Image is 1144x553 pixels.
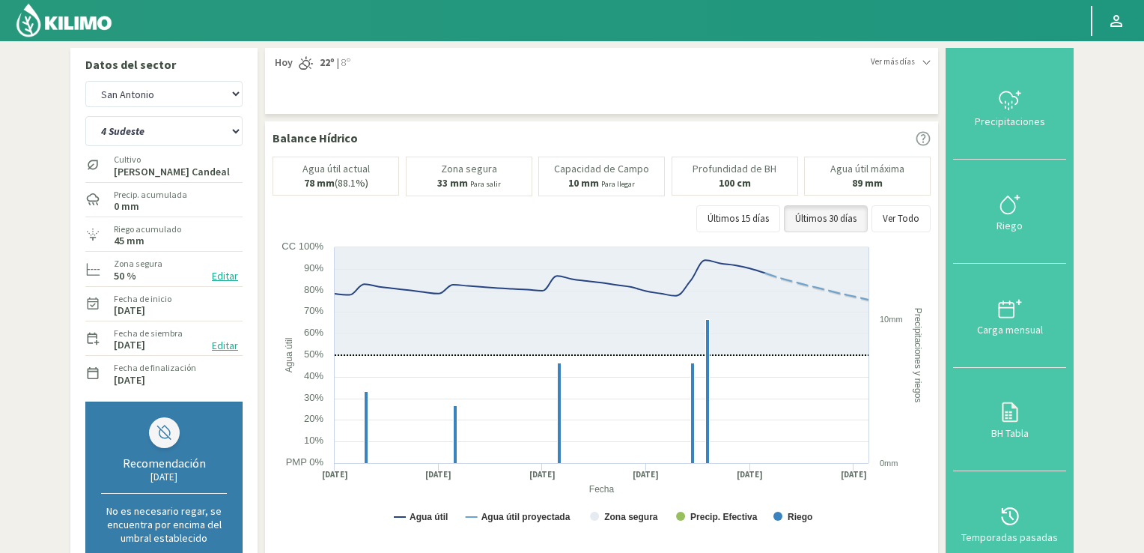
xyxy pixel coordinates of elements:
[953,368,1066,472] button: BH Tabla
[880,315,903,324] text: 10mm
[322,469,348,480] text: [DATE]
[830,163,904,175] p: Agua útil máxima
[15,2,113,38] img: Kilimo
[85,55,243,73] p: Datos del sector
[304,370,323,381] text: 40%
[114,361,196,375] label: Fecha de finalización
[304,435,323,446] text: 10%
[114,271,136,281] label: 50 %
[953,55,1066,160] button: Precipitaciones
[114,375,145,385] label: [DATE]
[207,268,243,285] button: Editar
[282,241,323,252] text: CC 100%
[114,188,187,202] label: Precip. acumulada
[437,176,468,190] b: 33 mm
[114,153,230,166] label: Cultivo
[852,176,883,190] b: 89 mm
[529,469,556,480] text: [DATE]
[737,469,763,480] text: [DATE]
[958,324,1062,335] div: Carga mensual
[304,413,323,424] text: 20%
[304,392,323,403] text: 30%
[880,459,898,468] text: 0mm
[304,348,323,360] text: 50%
[114,306,145,315] label: [DATE]
[273,129,358,147] p: Balance Hídrico
[114,292,171,306] label: Fecha de inicio
[304,327,323,338] text: 60%
[589,484,615,495] text: Fecha
[913,307,923,402] text: Precipitaciones y riegos
[481,512,571,522] text: Agua útil proyectada
[953,160,1066,264] button: Riego
[286,456,324,468] text: PMP 0%
[470,179,501,189] small: Para salir
[273,55,293,70] span: Hoy
[114,167,230,177] label: [PERSON_NAME] Candeal
[871,55,915,68] span: Ver más días
[101,456,227,471] div: Recomendación
[425,469,451,480] text: [DATE]
[337,55,339,70] span: |
[114,202,139,211] label: 0 mm
[788,512,812,522] text: Riego
[304,262,323,274] text: 90%
[554,163,649,175] p: Capacidad de Campo
[601,179,635,189] small: Para llegar
[841,469,867,480] text: [DATE]
[114,327,183,340] label: Fecha de siembra
[690,512,758,522] text: Precip. Efectiva
[304,178,368,189] p: (88.1%)
[339,55,350,70] span: 8º
[101,471,227,483] div: [DATE]
[871,205,931,232] button: Ver Todo
[114,257,162,271] label: Zona segura
[114,340,145,350] label: [DATE]
[114,236,144,246] label: 45 mm
[441,163,497,175] p: Zona segura
[784,205,868,232] button: Últimos 30 días
[304,284,323,295] text: 80%
[958,220,1062,231] div: Riego
[304,176,335,190] b: 78 mm
[693,163,776,175] p: Profundidad de BH
[304,305,323,316] text: 70%
[696,205,780,232] button: Últimos 15 días
[719,176,751,190] b: 100 cm
[101,504,227,545] p: No es necesario regar, se encuentra por encima del umbral establecido
[320,55,335,69] strong: 22º
[958,428,1062,438] div: BH Tabla
[302,163,370,175] p: Agua útil actual
[604,512,658,522] text: Zona segura
[410,512,448,522] text: Agua útil
[568,176,599,190] b: 10 mm
[958,532,1062,543] div: Temporadas pasadas
[284,337,294,372] text: Agua útil
[953,264,1066,368] button: Carga mensual
[633,469,659,480] text: [DATE]
[207,337,243,354] button: Editar
[114,223,181,236] label: Riego acumulado
[958,116,1062,127] div: Precipitaciones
